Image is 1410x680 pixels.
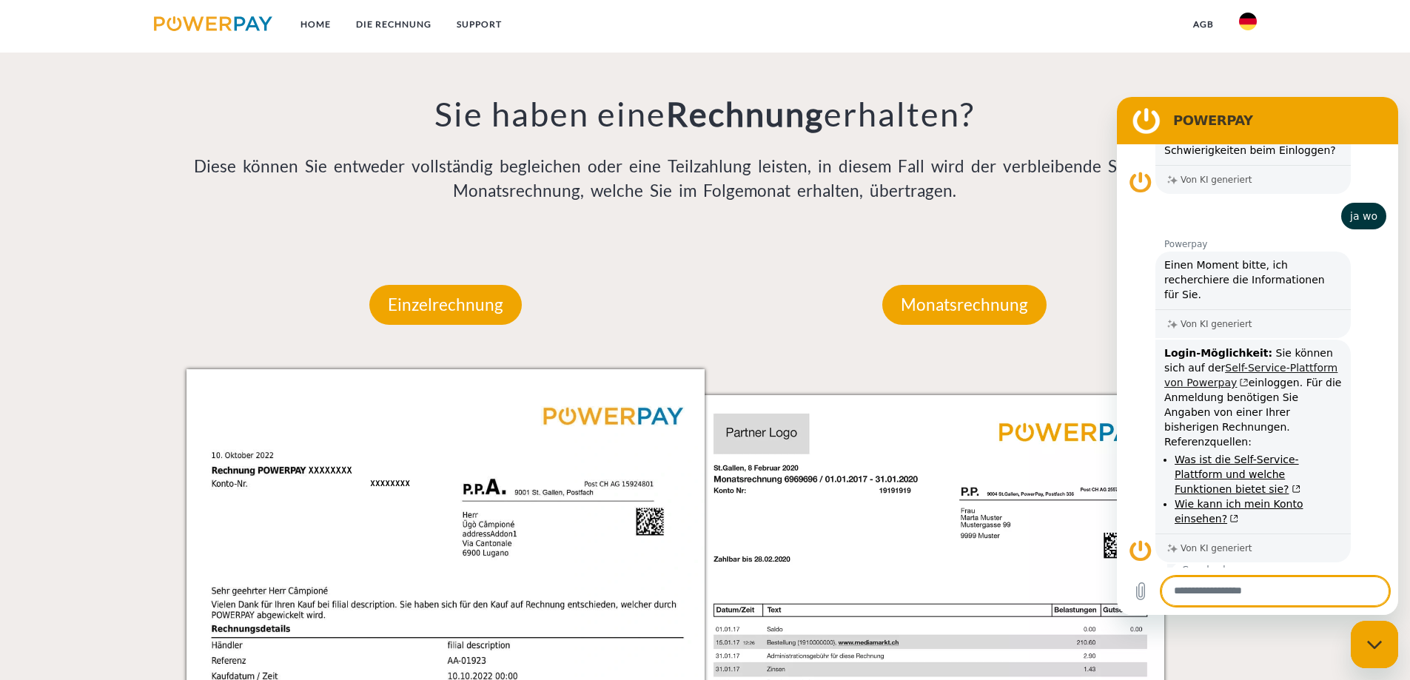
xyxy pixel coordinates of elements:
[1239,13,1257,30] img: de
[882,285,1047,325] p: Monatsrechnung
[666,94,824,134] b: Rechnung
[187,154,1224,204] p: Diese können Sie entweder vollständig begleichen oder eine Teilzahlung leisten, in diesem Fall wi...
[1181,11,1226,38] a: agb
[444,11,514,38] a: SUPPORT
[343,11,444,38] a: DIE RECHNUNG
[288,11,343,38] a: Home
[154,16,273,31] img: logo-powerpay.svg
[1351,621,1398,668] iframe: Schaltfläche zum Öffnen des Messaging-Fensters; Konversation läuft
[187,93,1224,135] h3: Sie haben eine erhalten?
[1117,97,1398,615] iframe: Messaging-Fenster
[369,285,522,325] p: Einzelrechnung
